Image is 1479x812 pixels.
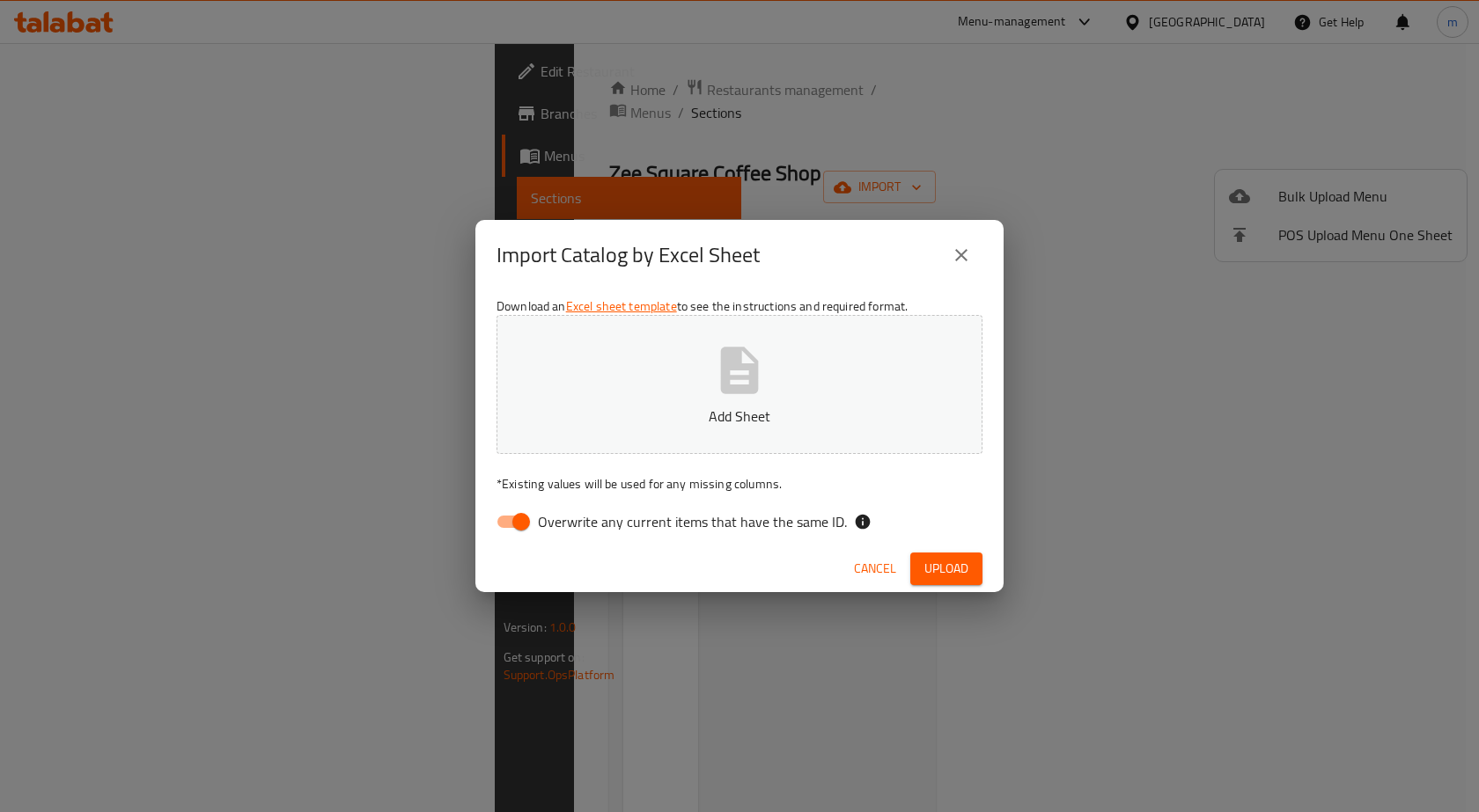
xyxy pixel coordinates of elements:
[910,552,982,585] button: Upload
[475,290,1004,545] div: Download an to see the instructions and required format.
[524,406,955,427] p: Add Sheet
[538,511,847,532] span: Overwrite any current items that have the same ID.
[924,558,968,580] span: Upload
[854,558,896,580] span: Cancel
[854,513,872,530] svg: If the overwrite option isn't selected, then the items that match an existing ID will be ignored ...
[497,241,760,269] h2: Import Catalog by Excel Sheet
[566,295,677,318] a: Excel sheet template
[497,475,982,493] p: Existing values will be used for any missing columns.
[847,552,903,585] button: Cancel
[497,315,982,454] button: Add Sheet
[940,234,982,276] button: close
